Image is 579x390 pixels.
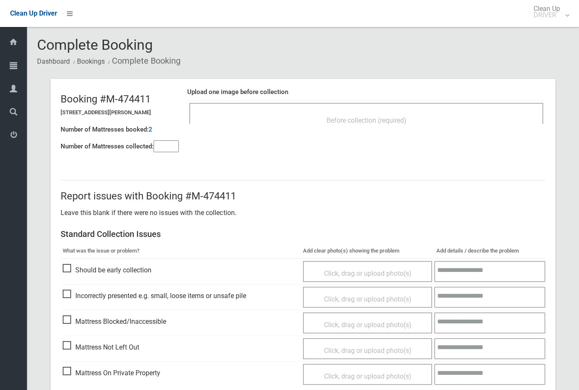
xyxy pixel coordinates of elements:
span: Clean Up Driver [10,9,57,17]
h4: Number of Mattresses collected: [61,143,154,150]
span: Click, drag or upload photo(s) [324,372,412,380]
th: What was the issue or problem? [61,244,301,258]
p: Leave this blank if there were no issues with the collection. [61,207,545,219]
a: Bookings [77,57,105,65]
th: Add clear photo(s) showing the problem [301,244,434,258]
h4: Number of Mattresses booked: [61,126,149,133]
h5: [STREET_ADDRESS][PERSON_NAME] [61,110,179,116]
span: Mattress On Private Property [63,367,160,379]
span: Click, drag or upload photo(s) [324,295,412,303]
h4: Upload one image before collection [187,89,545,96]
span: Click, drag or upload photo(s) [324,269,412,277]
span: Before collection (required) [327,116,406,124]
h2: Booking #M-474411 [61,94,179,105]
a: Dashboard [37,57,70,65]
span: Mattress Blocked/Inaccessible [63,315,166,328]
span: Clean Up [529,5,568,18]
small: DRIVER [534,12,560,18]
span: Complete Booking [37,36,153,53]
span: Should be early collection [63,264,151,277]
span: Click, drag or upload photo(s) [324,321,412,329]
h3: Standard Collection Issues [61,229,545,239]
span: Incorrectly presented e.g. small, loose items or unsafe pile [63,290,246,302]
h4: 2 [149,126,152,133]
a: Clean Up Driver [10,7,57,20]
li: Complete Booking [106,53,181,69]
th: Add details / describe the problem [434,244,545,258]
span: Mattress Not Left Out [63,341,139,354]
span: Click, drag or upload photo(s) [324,347,412,355]
h2: Report issues with Booking #M-474411 [61,191,545,202]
